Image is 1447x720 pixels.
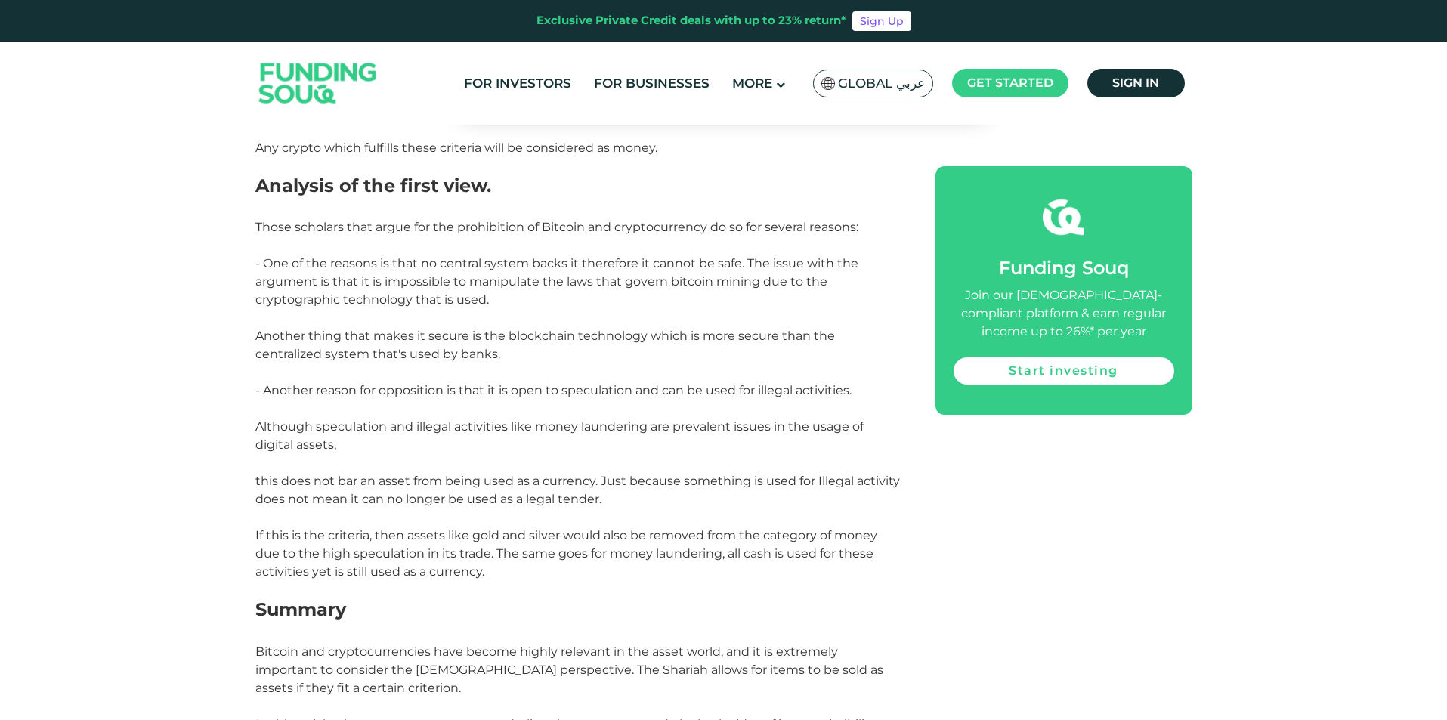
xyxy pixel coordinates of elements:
span: Analysis of the first view. [255,175,491,196]
span: - Another reason for opposition is that it is open to speculation and can be used for illegal act... [255,383,900,579]
img: Logo [244,45,392,122]
span: More [732,76,772,91]
a: For Investors [460,71,575,96]
img: SA Flag [821,77,835,90]
div: Join our [DEMOGRAPHIC_DATA]-compliant platform & earn regular income up to 26%* per year [954,286,1174,341]
h2: Summary [255,599,901,643]
a: For Businesses [590,71,713,96]
a: Sign Up [852,11,911,31]
span: Get started [967,76,1053,90]
a: Sign in [1087,69,1185,97]
a: Start investing [954,357,1174,385]
span: Global عربي [838,75,925,92]
span: Funding Souq [999,257,1129,279]
div: Exclusive Private Credit deals with up to 23% return* [536,12,846,29]
span: Sign in [1112,76,1159,90]
span: - One of the reasons is that no central system backs it therefore it cannot be safe. The issue wi... [255,256,858,361]
span: Any crypto which fulfills these criteria will be considered as money. [255,141,657,155]
img: fsicon [1043,196,1084,238]
span: Those scholars that argue for the prohibition of Bitcoin and cryptocurrency do so for several rea... [255,220,858,234]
